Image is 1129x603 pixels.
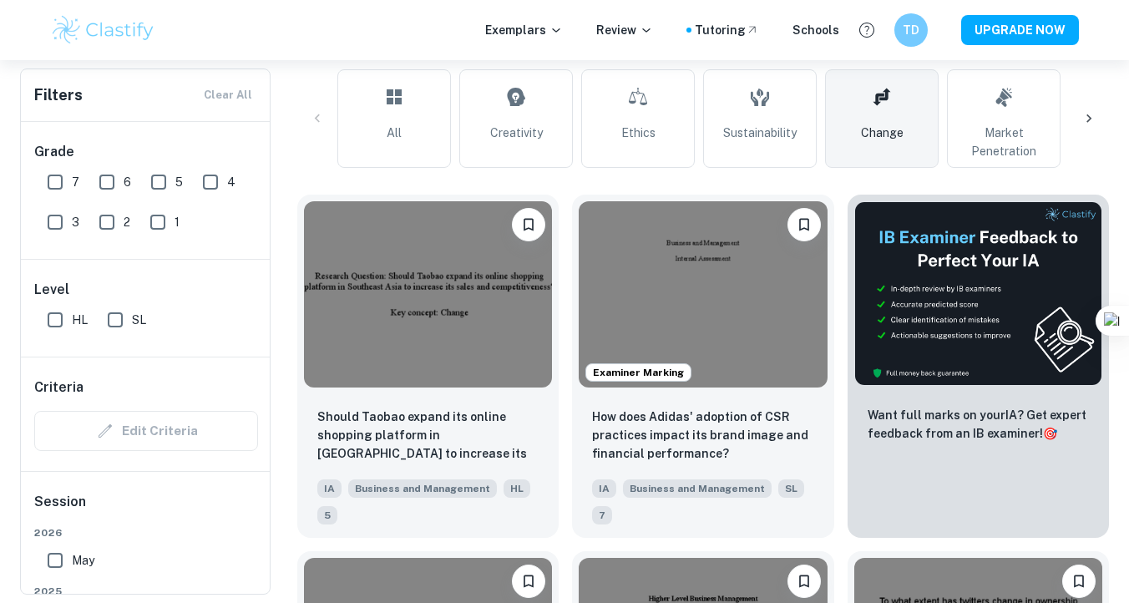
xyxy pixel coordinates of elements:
[34,378,84,398] h6: Criteria
[490,124,543,142] span: Creativity
[72,213,79,231] span: 3
[861,124,904,142] span: Change
[512,565,545,598] button: Bookmark
[72,173,79,191] span: 7
[1062,565,1096,598] button: Bookmark
[132,311,146,329] span: SL
[1043,427,1057,440] span: 🎯
[485,21,563,39] p: Exemplars
[34,411,258,451] div: Criteria filters are unavailable when searching by topic
[34,492,258,525] h6: Session
[504,479,530,498] span: HL
[848,195,1109,538] a: ThumbnailWant full marks on yourIA? Get expert feedback from an IB examiner!
[387,124,402,142] span: All
[572,195,833,538] a: Examiner MarkingBookmarkHow does Adidas' adoption of CSR practices impact its brand image and fin...
[317,506,337,524] span: 5
[592,506,612,524] span: 7
[512,208,545,241] button: Bookmark
[596,21,653,39] p: Review
[902,21,921,39] h6: TD
[623,479,772,498] span: Business and Management
[592,408,813,463] p: How does Adidas' adoption of CSR practices impact its brand image and financial performance?
[348,479,497,498] span: Business and Management
[50,13,156,47] img: Clastify logo
[34,280,258,300] h6: Level
[72,311,88,329] span: HL
[621,124,656,142] span: Ethics
[227,173,235,191] span: 4
[695,21,759,39] a: Tutoring
[124,213,130,231] span: 2
[954,124,1053,160] span: Market Penetration
[854,201,1102,386] img: Thumbnail
[778,479,804,498] span: SL
[175,213,180,231] span: 1
[586,365,691,380] span: Examiner Marking
[317,479,342,498] span: IA
[72,551,94,570] span: May
[868,406,1089,443] p: Want full marks on your IA ? Get expert feedback from an IB examiner!
[175,173,183,191] span: 5
[853,16,881,44] button: Help and Feedback
[592,479,616,498] span: IA
[723,124,797,142] span: Sustainability
[579,201,827,388] img: Business and Management IA example thumbnail: How does Adidas' adoption of CSR practic
[34,142,258,162] h6: Grade
[961,15,1079,45] button: UPGRADE NOW
[787,565,821,598] button: Bookmark
[792,21,839,39] a: Schools
[34,84,83,107] h6: Filters
[894,13,928,47] button: TD
[34,525,258,540] span: 2026
[787,208,821,241] button: Bookmark
[124,173,131,191] span: 6
[304,201,552,388] img: Business and Management IA example thumbnail: Should Taobao expand its online shopping
[297,195,559,538] a: BookmarkShould Taobao expand its online shopping platform in Southeast Asia to increase its sales...
[34,584,258,599] span: 2025
[317,408,539,464] p: Should Taobao expand its online shopping platform in Southeast Asia to increase its sales and com...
